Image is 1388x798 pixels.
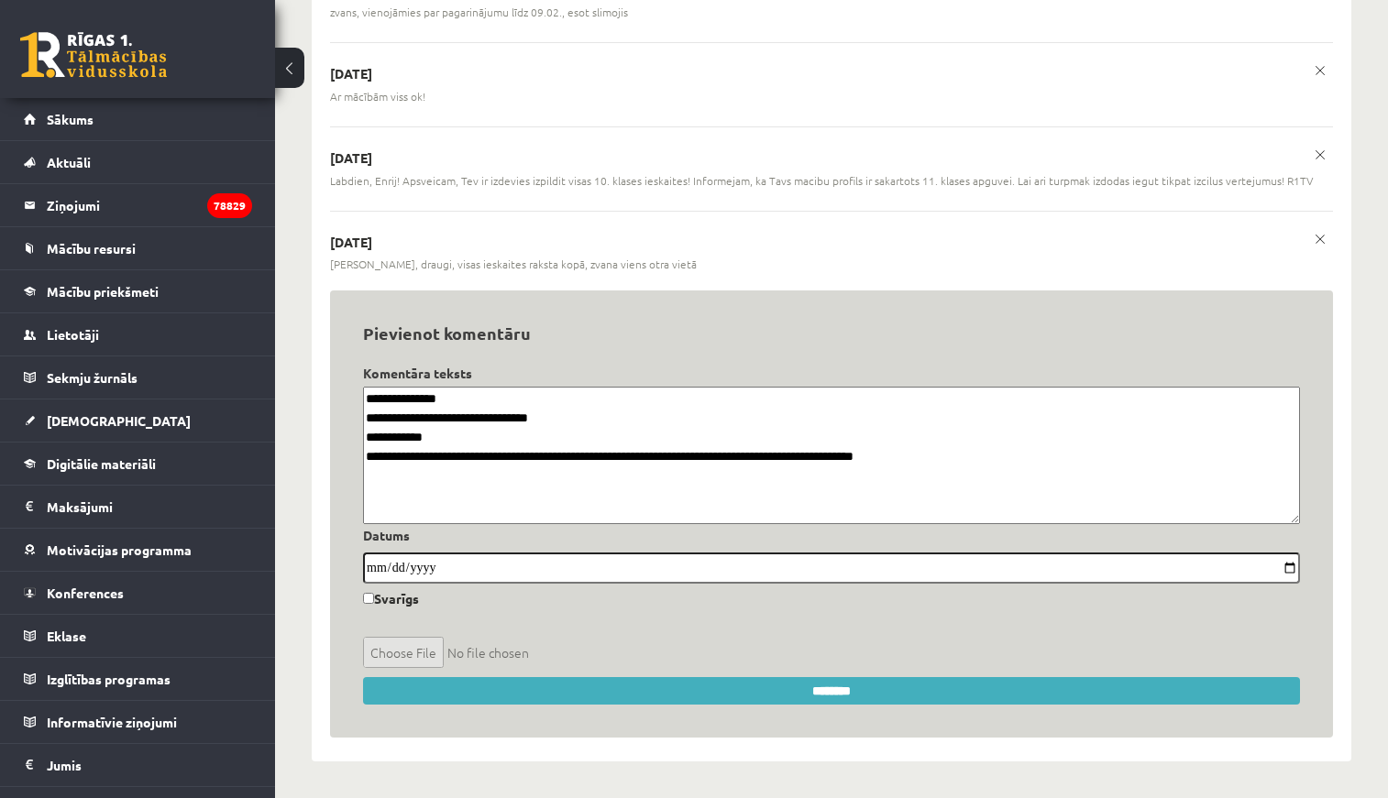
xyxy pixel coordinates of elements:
a: Izglītības programas [24,658,252,700]
a: Aktuāli [24,141,252,183]
span: Motivācijas programma [47,541,192,558]
span: Lietotāji [47,326,99,343]
h4: Datums [363,528,1300,543]
a: Ziņojumi78829 [24,184,252,226]
a: [DEMOGRAPHIC_DATA] [24,399,252,442]
span: Sekmju žurnāls [47,369,138,386]
h4: Komentāra teksts [363,366,1300,381]
span: Aktuāli [47,154,91,170]
span: [PERSON_NAME], draugi, visas ieskaites raksta kopā, zvana viens otra vietā [330,257,697,272]
a: Sekmju žurnāls [24,356,252,399]
input: Svarīgs [363,593,374,604]
span: Ar mācībām viss ok! [330,89,425,104]
p: [DATE] [330,234,1333,252]
a: Eklase [24,615,252,657]
span: [DEMOGRAPHIC_DATA] [47,412,191,429]
span: Mācību priekšmeti [47,283,159,300]
span: Labdien, Enrij! Apsveicam, Tev ir izdevies izpildit visas 10. klases ieskaites! Informejam, ka Ta... [330,173,1313,189]
a: x [1307,226,1333,252]
span: Digitālie materiāli [47,455,156,472]
a: Sākums [24,98,252,140]
span: Izglītības programas [47,671,171,687]
a: Motivācijas programma [24,529,252,571]
a: Jumis [24,744,252,786]
a: x [1307,142,1333,168]
legend: Ziņojumi [47,184,252,226]
a: Maksājumi [24,486,252,528]
span: Jumis [47,757,82,773]
p: [DATE] [330,65,1333,83]
legend: Maksājumi [47,486,252,528]
a: Mācību resursi [24,227,252,269]
a: Digitālie materiāli [24,443,252,485]
label: Svarīgs [363,584,419,608]
h3: Pievienot komentāru [363,323,1300,344]
span: Mācību resursi [47,240,136,257]
a: Informatīvie ziņojumi [24,701,252,743]
span: Konferences [47,585,124,601]
span: Sākums [47,111,94,127]
a: Konferences [24,572,252,614]
a: Mācību priekšmeti [24,270,252,312]
span: Eklase [47,628,86,644]
span: zvans, vienojāmies par pagarinājumu līdz 09.02., esot slimojis [330,5,628,20]
i: 78829 [207,193,252,218]
a: Rīgas 1. Tālmācības vidusskola [20,32,167,78]
a: x [1307,58,1333,83]
a: Lietotāji [24,313,252,355]
p: [DATE] [330,149,1333,168]
span: Informatīvie ziņojumi [47,714,177,730]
